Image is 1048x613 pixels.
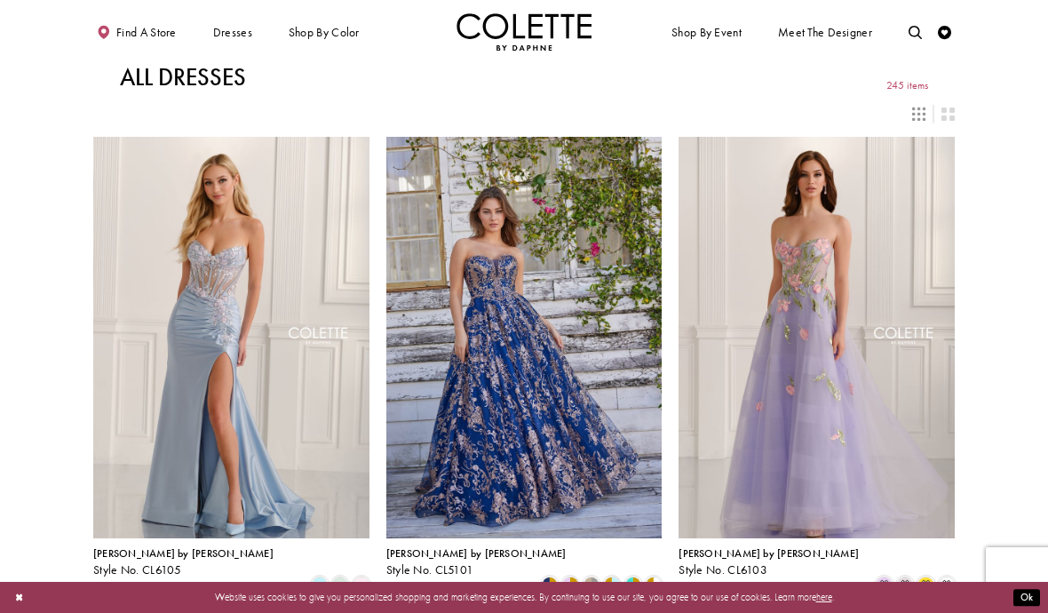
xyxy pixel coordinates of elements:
[778,26,872,39] span: Meet the designer
[93,548,274,577] div: Colette by Daphne Style No. CL6105
[774,13,876,51] a: Meet the designer
[876,577,892,593] i: Lilac/Multi
[679,562,767,577] span: Style No. CL6103
[85,99,963,128] div: Layout Controls
[289,26,360,39] span: Shop by color
[116,26,177,39] span: Find a store
[312,577,328,593] i: Light Blue
[668,13,744,51] span: Shop By Event
[93,137,369,538] a: Visit Colette by Daphne Style No. CL6105 Page
[912,107,925,121] span: Switch layout to 3 columns
[285,13,362,51] span: Shop by color
[93,562,182,577] span: Style No. CL6105
[941,107,955,121] span: Switch layout to 2 columns
[93,13,179,51] a: Find a store
[93,546,274,561] span: [PERSON_NAME] by [PERSON_NAME]
[934,13,955,51] a: Check Wishlist
[584,577,599,593] i: Gold/Pewter
[679,548,859,577] div: Colette by Daphne Style No. CL6103
[120,64,246,91] h1: All Dresses
[917,577,933,593] i: Yellow/Multi
[562,577,578,593] i: Lilac/Gold
[353,577,369,593] i: Light Pink
[646,577,662,593] i: Gold/White
[210,13,256,51] span: Dresses
[816,591,832,603] a: here
[542,577,558,593] i: Navy/Gold
[886,80,928,92] span: 245 items
[8,585,30,609] button: Close Dialog
[604,577,620,593] i: Light Blue/Gold
[386,546,567,561] span: [PERSON_NAME] by [PERSON_NAME]
[679,546,859,561] span: [PERSON_NAME] by [PERSON_NAME]
[97,588,951,606] p: Website uses cookies to give you personalized shopping and marketing experiences. By continuing t...
[386,548,567,577] div: Colette by Daphne Style No. CL5101
[671,26,742,39] span: Shop By Event
[897,577,913,593] i: Pink/Multi
[386,562,474,577] span: Style No. CL5101
[1013,589,1040,606] button: Submit Dialog
[457,13,591,51] img: Colette by Daphne
[332,577,348,593] i: Light Sage
[457,13,591,51] a: Visit Home Page
[905,13,925,51] a: Toggle search
[939,577,955,593] i: White/Multi
[213,26,252,39] span: Dresses
[625,577,641,593] i: Turquoise/Gold
[679,137,955,538] a: Visit Colette by Daphne Style No. CL6103 Page
[386,137,663,538] a: Visit Colette by Daphne Style No. CL5101 Page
